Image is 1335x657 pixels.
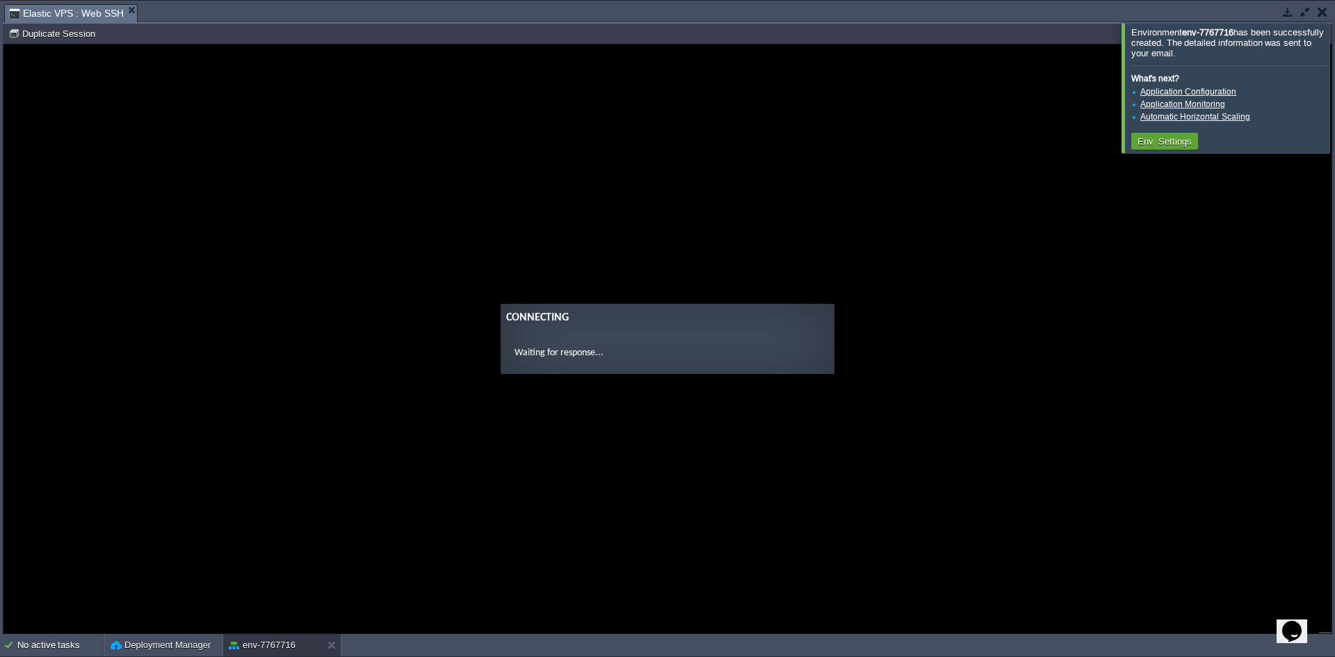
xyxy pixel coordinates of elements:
[1140,112,1250,122] a: Automatic Horizontal Scaling
[111,638,211,652] button: Deployment Manager
[1277,601,1321,643] iframe: chat widget
[1140,99,1225,109] a: Application Monitoring
[229,638,296,652] button: env-7767716
[17,634,104,656] div: No active tasks
[1133,135,1196,147] button: Env. Settings
[8,27,99,40] button: Duplicate Session
[503,265,825,282] div: Connecting
[9,5,124,22] span: Elastic VPS : Web SSH
[1182,27,1233,38] b: env-7767716
[1131,74,1179,83] b: What's next?
[1140,87,1236,97] a: Application Configuration
[1131,27,1324,58] span: Environment has been successfully created. The detailed information was sent to your email.
[511,301,817,316] p: Waiting for response...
